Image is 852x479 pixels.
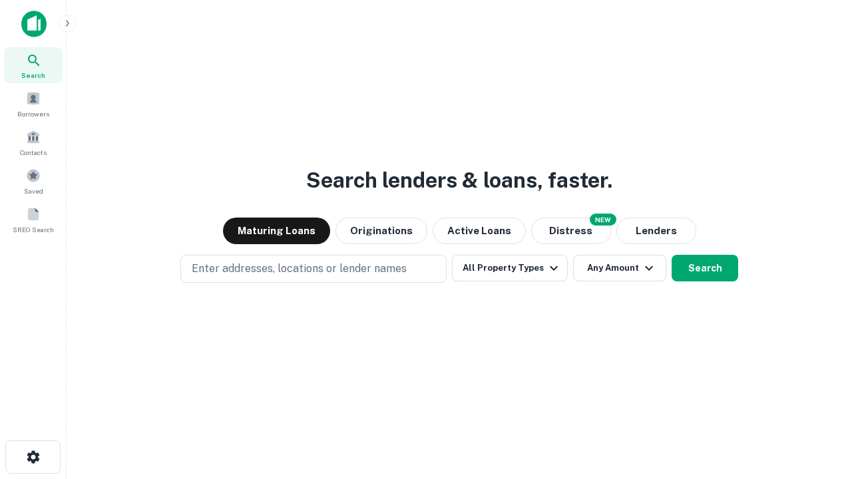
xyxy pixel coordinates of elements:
[4,124,63,160] a: Contacts
[672,255,738,281] button: Search
[20,147,47,158] span: Contacts
[13,224,54,235] span: SREO Search
[335,218,427,244] button: Originations
[531,218,611,244] button: Search distressed loans with lien and other non-mortgage details.
[616,218,696,244] button: Lenders
[590,214,616,226] div: NEW
[4,163,63,199] a: Saved
[21,11,47,37] img: capitalize-icon.png
[785,373,852,436] iframe: Chat Widget
[306,164,612,196] h3: Search lenders & loans, faster.
[192,261,407,277] p: Enter addresses, locations or lender names
[21,70,45,80] span: Search
[17,108,49,119] span: Borrowers
[24,186,43,196] span: Saved
[180,255,447,283] button: Enter addresses, locations or lender names
[433,218,526,244] button: Active Loans
[4,202,63,238] a: SREO Search
[4,86,63,122] a: Borrowers
[452,255,568,281] button: All Property Types
[573,255,666,281] button: Any Amount
[223,218,330,244] button: Maturing Loans
[4,47,63,83] a: Search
